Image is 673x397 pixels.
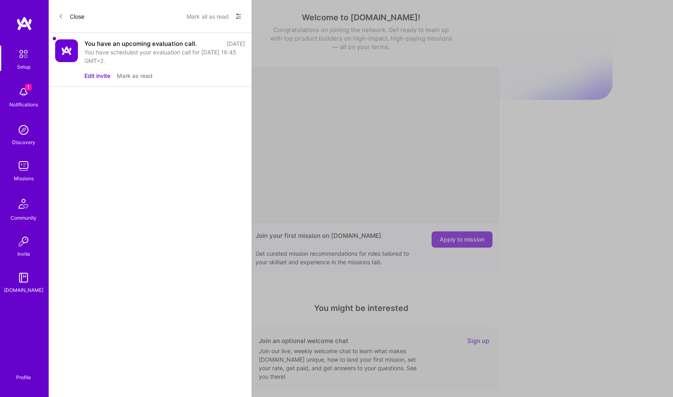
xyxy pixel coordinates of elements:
[84,39,197,48] div: You have an upcoming evaluation call.
[15,270,32,286] img: guide book
[16,16,32,31] img: logo
[15,84,32,100] img: bell
[11,214,37,222] div: Community
[14,174,34,183] div: Missions
[84,71,110,80] button: Edit invite
[15,158,32,174] img: teamwork
[187,10,229,23] button: Mark all as read
[58,10,84,23] button: Close
[17,250,30,258] div: Invite
[17,63,30,71] div: Setup
[117,71,153,80] button: Mark as read
[12,138,35,147] div: Discovery
[15,45,32,63] img: setup
[15,233,32,250] img: Invite
[15,122,32,138] img: discovery
[9,100,38,109] div: Notifications
[13,365,34,381] a: Profile
[227,39,245,48] div: [DATE]
[14,194,33,214] img: Community
[84,48,245,65] div: You have scheduled your evaluation call for [DATE] 16:45 GMT+2.
[16,373,31,381] div: Profile
[4,286,43,294] div: [DOMAIN_NAME]
[25,84,32,91] span: 1
[55,39,78,62] img: Company Logo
